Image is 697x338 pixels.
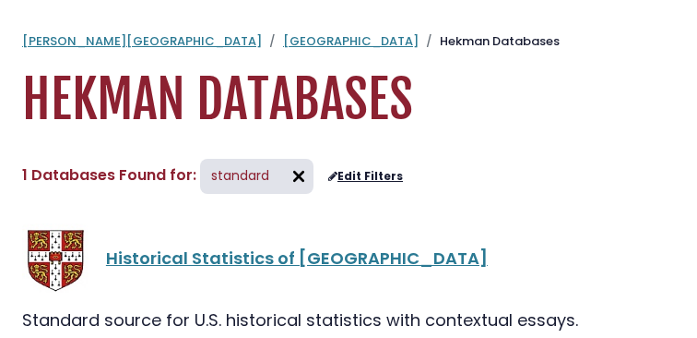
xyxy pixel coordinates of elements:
[328,170,403,183] a: Edit Filters
[283,32,419,50] a: [GEOGRAPHIC_DATA]
[22,32,262,50] a: [PERSON_NAME][GEOGRAPHIC_DATA]
[419,32,560,51] li: Hekman Databases
[22,32,675,51] nav: breadcrumb
[22,164,196,186] span: 1 Databases Found for:
[284,162,313,191] img: arr097.svg
[211,166,269,185] span: standard
[22,69,675,131] h1: Hekman Databases
[22,308,675,332] div: Standard source for U.S. historical statistics with contextual essays.
[106,247,488,270] a: Historical Statistics of [GEOGRAPHIC_DATA]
